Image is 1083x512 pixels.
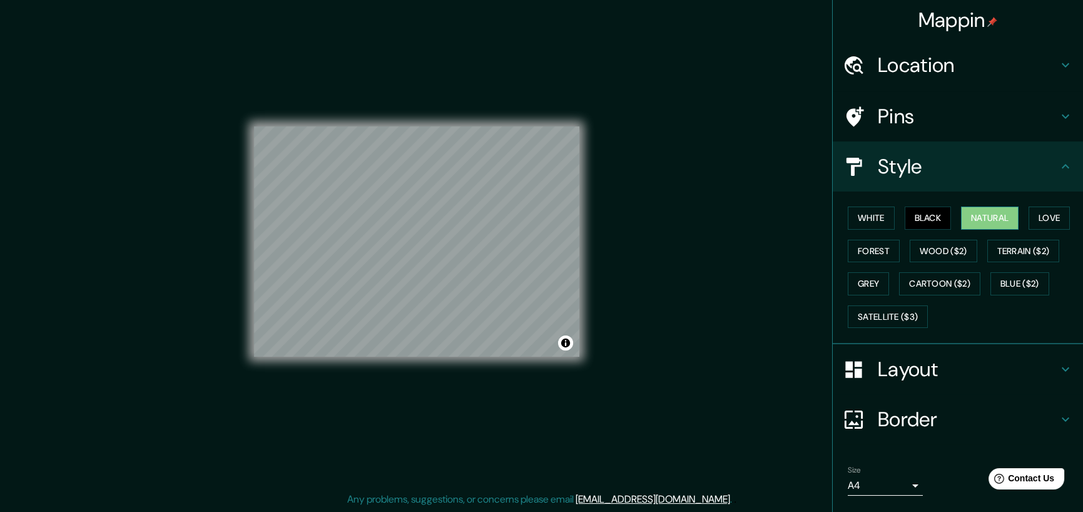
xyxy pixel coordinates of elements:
img: pin-icon.png [987,17,997,27]
div: A4 [848,476,923,496]
button: Black [905,207,952,230]
p: Any problems, suggestions, or concerns please email . [347,492,732,507]
button: Blue ($2) [990,272,1049,295]
iframe: Help widget launcher [972,463,1069,498]
div: Style [833,141,1083,192]
button: Toggle attribution [558,335,573,351]
button: Cartoon ($2) [899,272,980,295]
div: . [732,492,734,507]
div: Layout [833,344,1083,394]
div: Border [833,394,1083,444]
label: Size [848,465,861,476]
h4: Style [878,154,1058,179]
button: Love [1029,207,1070,230]
h4: Pins [878,104,1058,129]
button: White [848,207,895,230]
h4: Mappin [918,8,998,33]
h4: Border [878,407,1058,432]
a: [EMAIL_ADDRESS][DOMAIN_NAME] [576,493,730,506]
div: Pins [833,91,1083,141]
div: Location [833,40,1083,90]
button: Terrain ($2) [987,240,1060,263]
button: Forest [848,240,900,263]
button: Grey [848,272,889,295]
h4: Layout [878,357,1058,382]
canvas: Map [254,126,579,357]
button: Satellite ($3) [848,305,928,329]
button: Natural [961,207,1019,230]
h4: Location [878,53,1058,78]
div: . [734,492,736,507]
button: Wood ($2) [910,240,977,263]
